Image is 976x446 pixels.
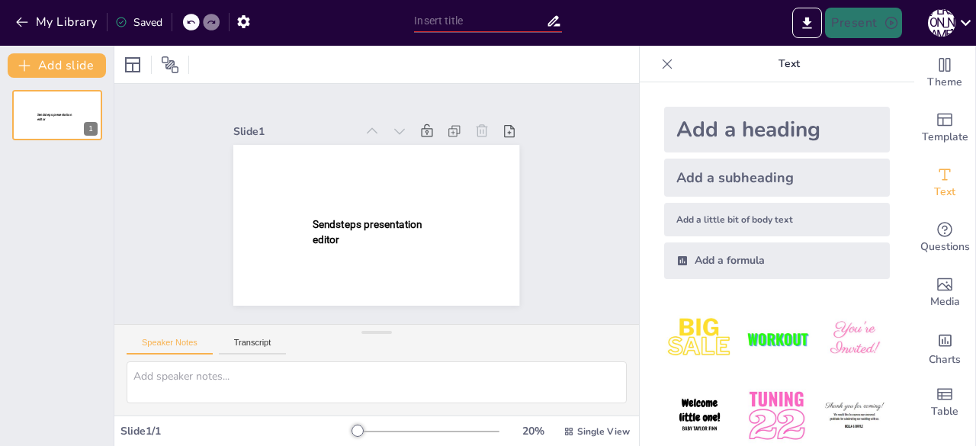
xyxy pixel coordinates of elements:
button: Transcript [219,338,287,355]
button: My Library [11,10,104,34]
div: Add a little bit of body text [664,203,890,236]
span: Text [934,184,955,201]
div: Add a subheading [664,159,890,197]
span: Media [930,294,960,310]
div: 1 [12,90,102,140]
span: Template [922,129,968,146]
span: Sendsteps presentation editor [37,113,72,121]
img: 3.jpeg [819,303,890,374]
div: Layout [120,53,145,77]
div: Get real-time input from your audience [914,210,975,265]
div: Slide 1 / 1 [120,424,353,438]
img: 1.jpeg [664,303,735,374]
div: Add a table [914,375,975,430]
div: Add text boxes [914,156,975,210]
span: Theme [927,74,962,91]
input: Insert title [414,10,545,32]
div: Add images, graphics, shapes or video [914,265,975,320]
div: Saved [115,15,162,30]
button: Add slide [8,53,106,78]
button: Speaker Notes [127,338,213,355]
button: [PERSON_NAME] [928,8,955,38]
div: Add a formula [664,242,890,279]
div: [PERSON_NAME] [928,9,955,37]
span: Charts [929,351,961,368]
span: Sendsteps presentation editor [313,219,422,245]
img: 2.jpeg [741,303,812,374]
button: Export to PowerPoint [792,8,822,38]
div: Add charts and graphs [914,320,975,375]
p: Text [679,46,899,82]
div: Add a heading [664,107,890,152]
div: Add ready made slides [914,101,975,156]
div: Slide 1 [233,124,355,139]
div: 20 % [515,424,551,438]
span: Single View [577,425,630,438]
div: Change the overall theme [914,46,975,101]
span: Questions [920,239,970,255]
span: Table [931,403,958,420]
div: 1 [84,122,98,136]
span: Position [161,56,179,74]
button: Present [825,8,901,38]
